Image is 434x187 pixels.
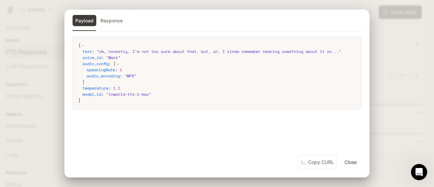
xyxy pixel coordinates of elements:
span: model_id [82,91,101,97]
div: : [86,73,356,79]
span: " inworld-tts-1-max " [106,91,151,97]
span: 1.1 [113,85,120,91]
div: : [82,55,356,61]
button: Copy CURL [298,155,337,170]
button: Payload [73,15,96,26]
div: : [82,85,356,91]
span: " Mark " [106,55,120,60]
span: 1 [120,67,122,73]
iframe: Intercom live chat [411,164,427,180]
span: speakingRate [86,67,115,73]
div: : [82,91,356,97]
span: { [78,42,81,48]
div: : [82,61,356,85]
span: " Um, honestly, I'm not too sure about that, but, uh, I kinda remember hearing something about it... [97,49,341,54]
span: temperature [82,85,108,91]
span: audio_config [82,61,108,67]
span: " MP3 " [124,73,136,79]
div: : [86,67,356,73]
span: voice_id [82,55,101,60]
div: : [82,49,356,55]
span: audio_encoding [86,73,120,79]
button: Response [98,15,125,26]
button: Close [340,155,361,169]
span: } [82,79,85,85]
span: text [82,49,92,54]
span: } [78,97,81,103]
span: { [113,61,116,67]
